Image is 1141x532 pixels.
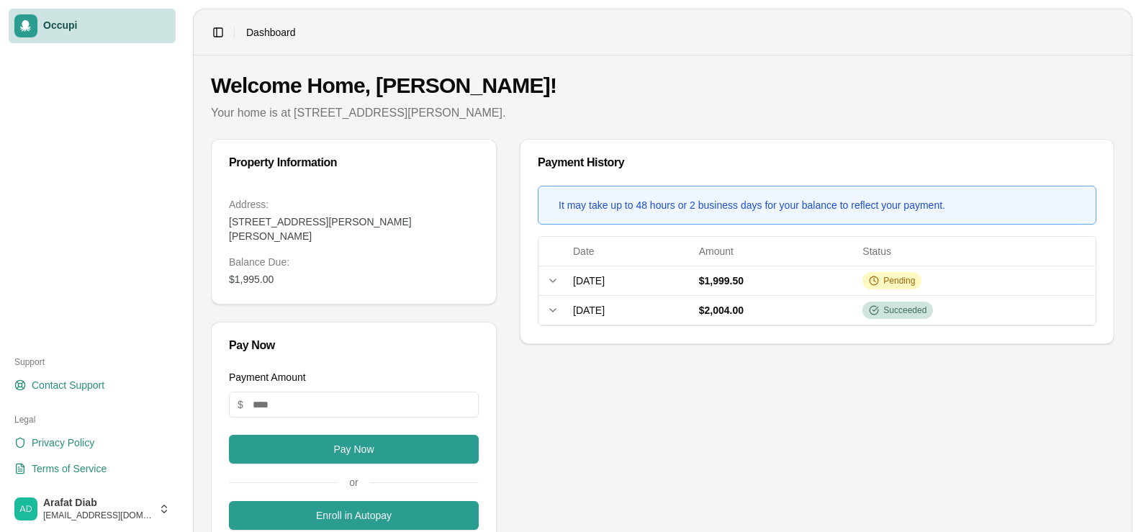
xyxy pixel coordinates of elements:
span: Pending [883,275,915,287]
dt: Balance Due : [229,255,479,269]
div: It may take up to 48 hours or 2 business days for your balance to reflect your payment. [559,198,945,212]
h1: Welcome Home, [PERSON_NAME]! [211,73,1114,99]
nav: breadcrumb [246,25,296,40]
div: Pay Now [229,340,479,351]
span: Dashboard [246,25,296,40]
span: $1,999.50 [699,275,744,287]
div: Payment History [538,157,1096,168]
th: Amount [693,237,857,266]
span: [DATE] [573,305,605,316]
a: Occupi [9,9,176,43]
span: Terms of Service [32,461,107,476]
button: Arafat DiabArafat Diab[EMAIL_ADDRESS][DOMAIN_NAME] [9,492,176,526]
div: Legal [9,408,176,431]
label: Payment Amount [229,371,306,383]
button: Enroll in Autopay [229,501,479,530]
div: Support [9,351,176,374]
dd: $1,995.00 [229,272,479,287]
a: Contact Support [9,374,176,397]
span: [DATE] [573,275,605,287]
dd: [STREET_ADDRESS][PERSON_NAME][PERSON_NAME] [229,215,479,243]
a: Privacy Policy [9,431,176,454]
div: Property Information [229,157,479,168]
span: $2,004.00 [699,305,744,316]
span: Occupi [43,19,170,32]
span: [EMAIL_ADDRESS][DOMAIN_NAME] [43,510,153,521]
button: Pay Now [229,435,479,464]
span: or [338,475,369,490]
span: Arafat Diab [43,497,153,510]
span: Succeeded [883,305,926,316]
a: Terms of Service [9,457,176,480]
th: Date [567,237,693,266]
span: $ [238,397,243,412]
span: Contact Support [32,378,104,392]
dt: Address: [229,197,479,212]
p: Your home is at [STREET_ADDRESS][PERSON_NAME]. [211,104,1114,122]
img: Arafat Diab [14,497,37,520]
th: Status [857,237,1096,266]
span: Privacy Policy [32,436,94,450]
